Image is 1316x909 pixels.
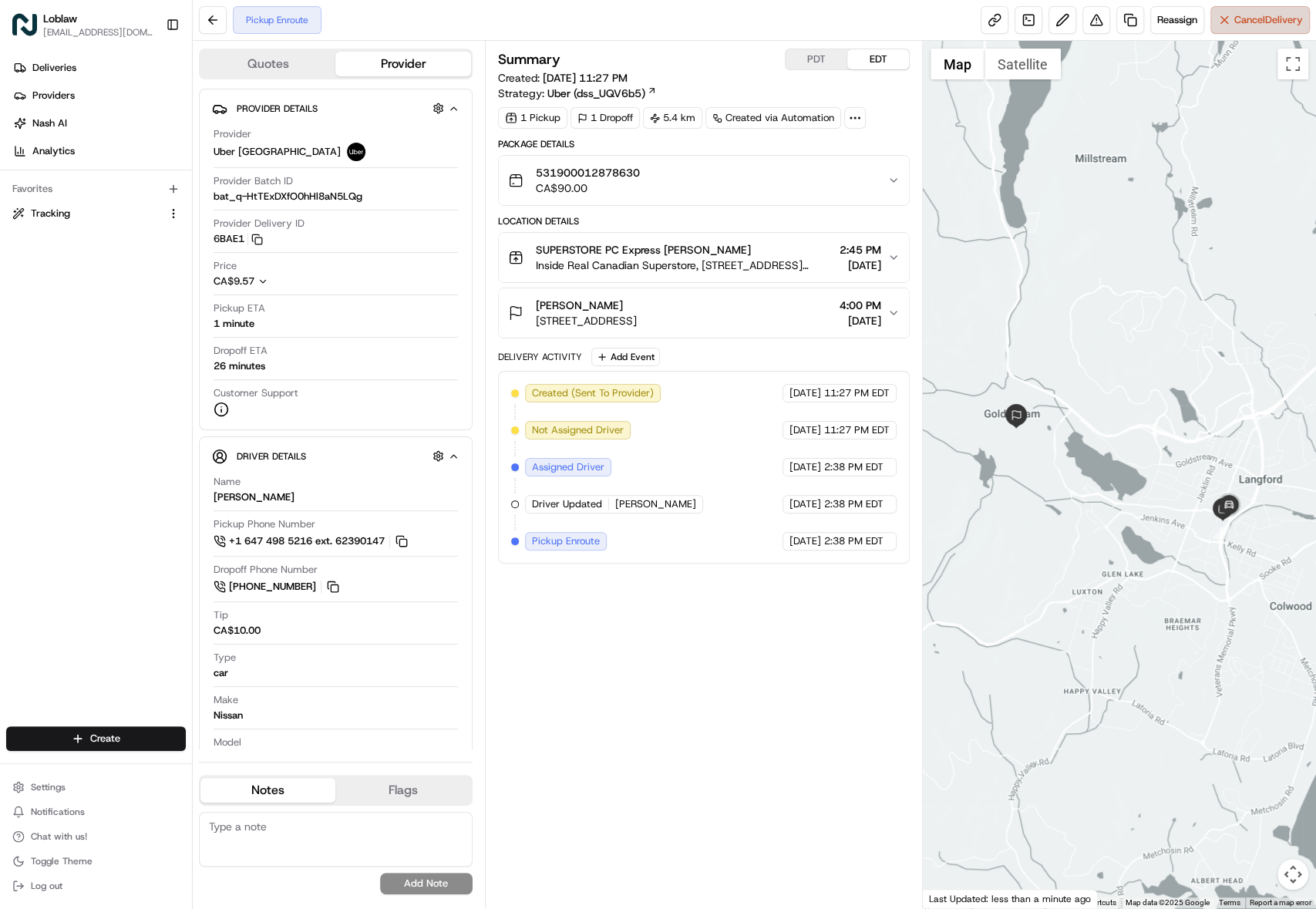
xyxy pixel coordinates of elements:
[1250,898,1311,907] a: Report a map error
[31,207,70,221] span: Tracking
[532,386,654,400] span: Created (Sent To Provider)
[6,875,186,897] button: Log out
[615,497,696,511] span: [PERSON_NAME]
[840,258,881,273] span: [DATE]
[43,11,77,26] button: Loblaw
[1150,6,1204,34] button: Reassign
[532,423,624,437] span: Not Assigned Driver
[237,450,306,463] span: Driver Details
[214,174,293,188] span: Provider Batch ID
[498,351,582,363] div: Delivery Activity
[214,259,237,273] span: Price
[214,232,263,246] button: 6BAE1
[499,233,909,282] button: SUPERSTORE PC Express [PERSON_NAME]Inside Real Canadian Superstore, [STREET_ADDRESS][PERSON_NAME]...
[214,624,261,638] div: CA$10.00
[536,165,640,180] span: 531900012878630
[32,89,75,103] span: Providers
[705,107,841,129] a: Created via Automation
[200,52,335,76] button: Quotes
[498,86,657,101] div: Strategy:
[547,86,657,101] a: Uber (dss_UQV6b5)
[498,52,560,66] h3: Summary
[214,578,342,595] a: [PHONE_NUMBER]
[840,242,881,258] span: 2:45 PM
[214,127,251,141] span: Provider
[214,217,305,231] span: Provider Delivery ID
[591,348,660,366] button: Add Event
[214,651,236,665] span: Type
[6,201,186,226] button: Tracking
[532,534,600,548] span: Pickup Enroute
[6,111,192,136] a: Nash AI
[543,71,628,85] span: [DATE] 11:27 PM
[214,274,254,288] span: CA$9.57
[789,497,821,511] span: [DATE]
[824,460,884,474] span: 2:38 PM EDT
[214,490,295,504] div: [PERSON_NAME]
[43,26,153,39] button: [EMAIL_ADDRESS][DOMAIN_NAME]
[824,423,890,437] span: 11:27 PM EDT
[6,801,186,823] button: Notifications
[214,736,241,749] span: Model
[1234,13,1303,27] span: Cancel Delivery
[6,726,186,751] button: Create
[229,534,385,548] span: +1 647 498 5216 ext. 62390147
[1277,49,1308,79] button: Toggle fullscreen view
[1219,898,1240,907] a: Terms (opens in new tab)
[229,580,316,594] span: [PHONE_NUMBER]
[824,534,884,548] span: 2:38 PM EDT
[786,49,847,69] button: PDT
[214,666,228,680] div: car
[536,180,640,196] span: CA$90.00
[214,274,349,288] button: CA$9.57
[536,242,751,258] span: SUPERSTORE PC Express [PERSON_NAME]
[498,138,910,150] div: Package Details
[214,517,315,531] span: Pickup Phone Number
[214,533,410,550] a: +1 647 498 5216 ext. 62390147
[498,215,910,227] div: Location Details
[31,855,93,867] span: Toggle Theme
[153,110,187,122] span: Pylon
[109,109,187,122] a: Powered byPylon
[214,317,254,331] div: 1 minute
[570,107,640,129] div: 1 Dropoff
[335,778,470,803] button: Flags
[12,207,161,221] a: Tracking
[984,49,1061,79] button: Show satellite imagery
[923,889,1098,908] div: Last Updated: less than a minute ago
[6,850,186,872] button: Toggle Theme
[214,608,228,622] span: Tip
[847,49,909,69] button: EDT
[31,781,66,793] span: Settings
[532,497,602,511] span: Driver Updated
[32,144,75,158] span: Analytics
[214,475,241,489] span: Name
[840,313,881,328] span: [DATE]
[347,143,365,161] img: uber-new-logo.jpeg
[214,145,341,159] span: Uber [GEOGRAPHIC_DATA]
[31,806,85,818] span: Notifications
[335,52,470,76] button: Provider
[6,83,192,108] a: Providers
[1210,6,1310,34] button: CancelDelivery
[6,6,160,43] button: LoblawLoblaw[EMAIL_ADDRESS][DOMAIN_NAME]
[499,156,909,205] button: 531900012878630CA$90.00
[214,709,243,722] div: Nissan
[643,107,702,129] div: 5.4 km
[31,830,87,843] span: Chat with us!
[824,386,890,400] span: 11:27 PM EDT
[214,301,265,315] span: Pickup ETA
[789,534,821,548] span: [DATE]
[200,778,335,803] button: Notes
[1213,522,1230,539] div: 1
[498,107,567,129] div: 1 Pickup
[1126,898,1210,907] span: Map data ©2025 Google
[12,12,37,37] img: Loblaw
[1277,859,1308,890] button: Map camera controls
[32,61,76,75] span: Deliveries
[214,190,362,204] span: bat_q-HtTExDXfO0hHl8aN5LQg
